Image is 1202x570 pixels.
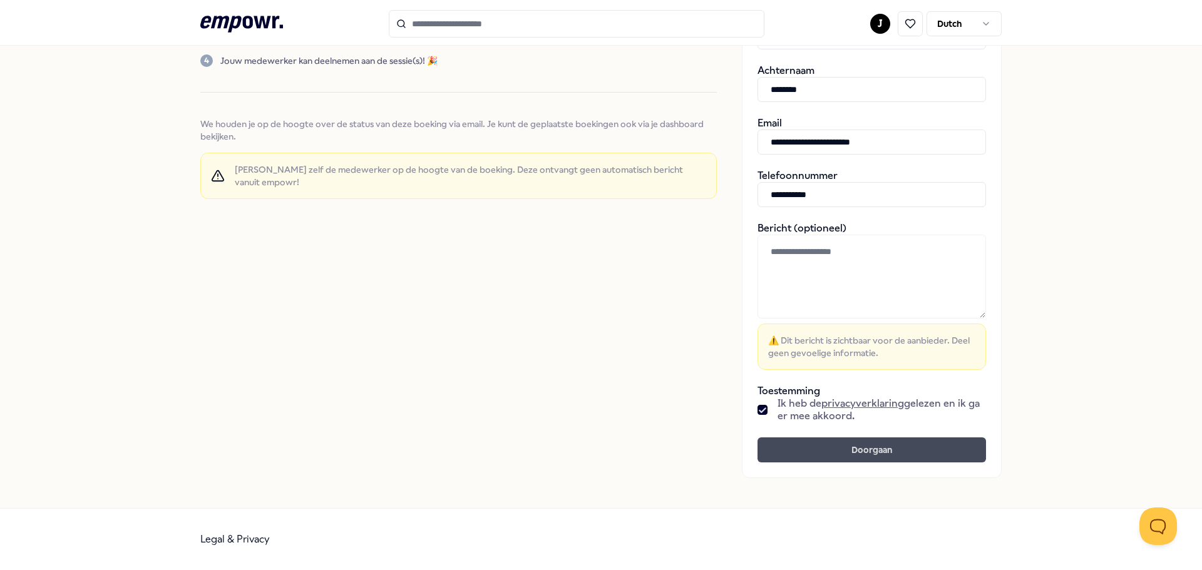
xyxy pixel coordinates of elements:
p: Jouw medewerker kan deelnemen aan de sessie(s)! 🎉 [220,54,438,67]
div: 4 [200,54,213,67]
button: Doorgaan [758,437,986,462]
button: J [870,14,890,34]
input: Search for products, categories or subcategories [389,10,764,38]
div: Email [758,117,986,155]
div: Telefoonnummer [758,170,986,207]
a: Legal & Privacy [200,533,270,545]
a: privacyverklaring [821,397,904,409]
iframe: Help Scout Beacon - Open [1139,507,1177,545]
span: ⚠️ Dit bericht is zichtbaar voor de aanbieder. Deel geen gevoelige informatie. [768,334,975,359]
span: We houden je op de hoogte over de status van deze boeking via email. Je kunt de geplaatste boekin... [200,118,717,143]
span: [PERSON_NAME] zelf de medewerker op de hoogte van de boeking. Deze ontvangt geen automatisch beri... [235,163,706,188]
div: Toestemming [758,385,986,422]
div: Bericht (optioneel) [758,222,986,370]
div: Achternaam [758,64,986,102]
span: Ik heb de gelezen en ik ga er mee akkoord. [778,397,986,422]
